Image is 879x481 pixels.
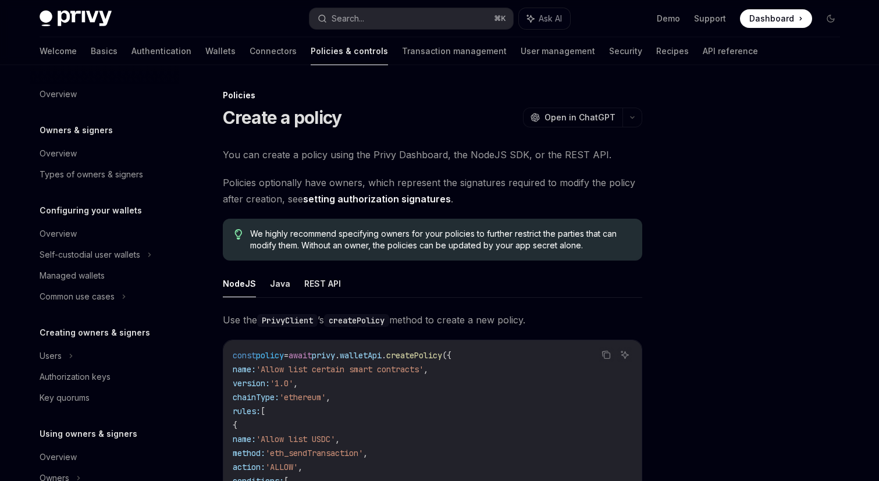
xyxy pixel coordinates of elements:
code: PrivyClient [257,314,318,327]
a: Connectors [250,37,297,65]
span: , [363,448,368,458]
span: We highly recommend specifying owners for your policies to further restrict the parties that can ... [250,228,630,251]
a: User management [521,37,595,65]
span: 'eth_sendTransaction' [265,448,363,458]
a: Overview [30,223,179,244]
span: name: [233,434,256,444]
span: action: [233,462,265,472]
h5: Using owners & signers [40,427,137,441]
span: policy [256,350,284,361]
div: Common use cases [40,290,115,304]
h5: Configuring your wallets [40,204,142,218]
span: walletApi [340,350,382,361]
a: Security [609,37,642,65]
a: Authentication [131,37,191,65]
span: . [382,350,386,361]
button: Copy the contents from the code block [599,347,614,362]
img: dark logo [40,10,112,27]
a: Dashboard [740,9,812,28]
span: await [289,350,312,361]
div: Authorization keys [40,370,111,384]
span: Ask AI [539,13,562,24]
span: { [233,420,237,430]
a: Overview [30,84,179,105]
span: [ [261,406,265,416]
span: , [326,392,330,402]
button: Java [270,270,290,297]
div: Self-custodial user wallets [40,248,140,262]
a: Types of owners & signers [30,164,179,185]
span: , [293,378,298,389]
span: 'ALLOW' [265,462,298,472]
a: Demo [657,13,680,24]
div: Users [40,349,62,363]
a: Recipes [656,37,689,65]
h5: Creating owners & signers [40,326,150,340]
span: = [284,350,289,361]
button: REST API [304,270,341,297]
a: Overview [30,447,179,468]
a: Welcome [40,37,77,65]
a: Support [694,13,726,24]
a: Wallets [205,37,236,65]
span: method: [233,448,265,458]
span: , [335,434,340,444]
button: NodeJS [223,270,256,297]
a: API reference [703,37,758,65]
span: , [298,462,303,472]
button: Search...⌘K [309,8,513,29]
span: ({ [442,350,451,361]
div: Policies [223,90,642,101]
span: '1.0' [270,378,293,389]
a: Transaction management [402,37,507,65]
div: Key quorums [40,391,90,405]
span: version: [233,378,270,389]
button: Open in ChatGPT [523,108,622,127]
a: Policies & controls [311,37,388,65]
a: Overview [30,143,179,164]
button: Toggle dark mode [821,9,840,28]
span: . [335,350,340,361]
div: Search... [332,12,364,26]
span: 'ethereum' [279,392,326,402]
button: Ask AI [519,8,570,29]
div: Overview [40,227,77,241]
a: Authorization keys [30,366,179,387]
span: rules: [233,406,261,416]
a: Key quorums [30,387,179,408]
h1: Create a policy [223,107,342,128]
span: privy [312,350,335,361]
div: Overview [40,87,77,101]
a: Managed wallets [30,265,179,286]
span: Open in ChatGPT [545,112,615,123]
div: Types of owners & signers [40,168,143,181]
button: Ask AI [617,347,632,362]
svg: Tip [234,229,243,240]
span: chainType: [233,392,279,402]
h5: Owners & signers [40,123,113,137]
div: Managed wallets [40,269,105,283]
span: const [233,350,256,361]
span: You can create a policy using the Privy Dashboard, the NodeJS SDK, or the REST API. [223,147,642,163]
span: Use the ’s method to create a new policy. [223,312,642,328]
span: Dashboard [749,13,794,24]
code: createPolicy [324,314,389,327]
span: createPolicy [386,350,442,361]
span: 'Allow list USDC' [256,434,335,444]
span: name: [233,364,256,375]
span: 'Allow list certain smart contracts' [256,364,424,375]
a: Basics [91,37,118,65]
div: Overview [40,450,77,464]
span: , [424,364,428,375]
a: setting authorization signatures [303,193,451,205]
span: Policies optionally have owners, which represent the signatures required to modify the policy aft... [223,174,642,207]
span: ⌘ K [494,14,506,23]
div: Overview [40,147,77,161]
